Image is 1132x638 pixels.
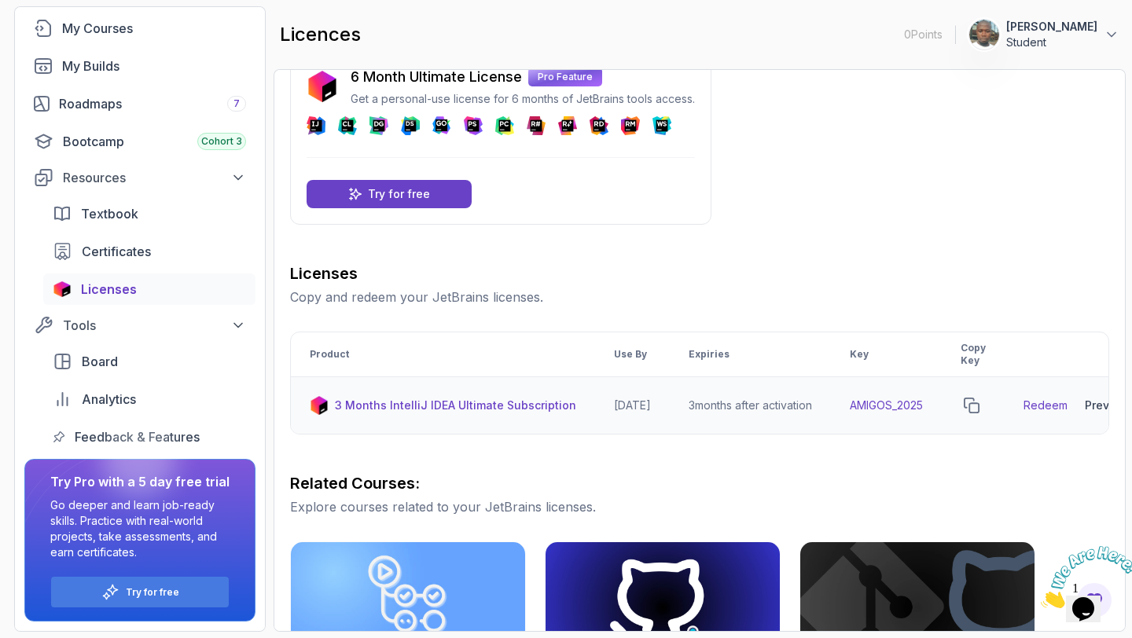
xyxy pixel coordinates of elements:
h3: Related Courses: [290,472,1109,494]
a: certificates [43,236,255,267]
a: bootcamp [24,126,255,157]
p: 0 Points [904,27,943,42]
span: 1 [6,6,13,20]
button: Tools [24,311,255,339]
span: Board [82,352,118,371]
a: feedback [43,421,255,453]
button: user profile image[PERSON_NAME]Student [968,19,1119,50]
img: jetbrains icon [53,281,72,297]
span: 7 [233,97,240,110]
img: jetbrains icon [307,71,338,102]
p: 3 Months IntelliJ IDEA Ultimate Subscription [335,398,576,413]
span: Analytics [82,390,136,409]
span: Cohort 3 [201,135,242,148]
a: Try for free [126,586,179,599]
span: Feedback & Features [75,427,200,446]
th: Use By [595,332,670,377]
a: Redeem [1024,398,1068,413]
h3: Licenses [290,262,1109,284]
div: Roadmaps [59,94,246,113]
th: Expiries [670,332,831,377]
img: jetbrains icon [310,396,329,415]
p: Try for free [368,186,430,202]
td: 3 months after activation [670,377,831,434]
h2: licences [280,22,361,47]
button: Try for free [50,576,230,608]
span: Textbook [81,204,138,223]
div: Preview [1085,398,1129,413]
th: Copy Key [942,332,1005,377]
img: Chat attention grabber [6,6,104,68]
div: Resources [63,168,246,187]
a: builds [24,50,255,82]
th: Key [831,332,942,377]
a: licenses [43,273,255,305]
iframe: chat widget [1035,540,1132,614]
a: roadmaps [24,88,255,119]
th: Product [291,332,595,377]
div: Bootcamp [63,132,246,151]
td: AMIGOS_2025 [831,377,942,434]
p: Pro Feature [528,68,602,86]
p: Explore courses related to your JetBrains licenses. [290,497,1109,516]
span: Certificates [82,242,151,261]
button: copy-button [961,394,983,416]
p: 6 Month Ultimate License [351,66,522,88]
a: board [43,346,255,377]
p: Go deeper and learn job-ready skills. Practice with real-world projects, take assessments, and ea... [50,497,230,560]
p: Copy and redeem your JetBrains licenses. [290,288,1109,306]
a: Try for free [307,180,472,208]
a: courses [24,13,255,44]
p: Student [1006,35,1097,50]
p: Get a personal-use license for 6 months of JetBrains tools access. [351,91,695,107]
p: [PERSON_NAME] [1006,19,1097,35]
td: [DATE] [595,377,670,434]
button: Resources [24,163,255,192]
span: Licenses [81,280,137,299]
div: My Courses [62,19,246,38]
div: My Builds [62,57,246,75]
div: Tools [63,316,246,335]
a: analytics [43,383,255,415]
img: user profile image [969,20,999,49]
a: textbook [43,198,255,229]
